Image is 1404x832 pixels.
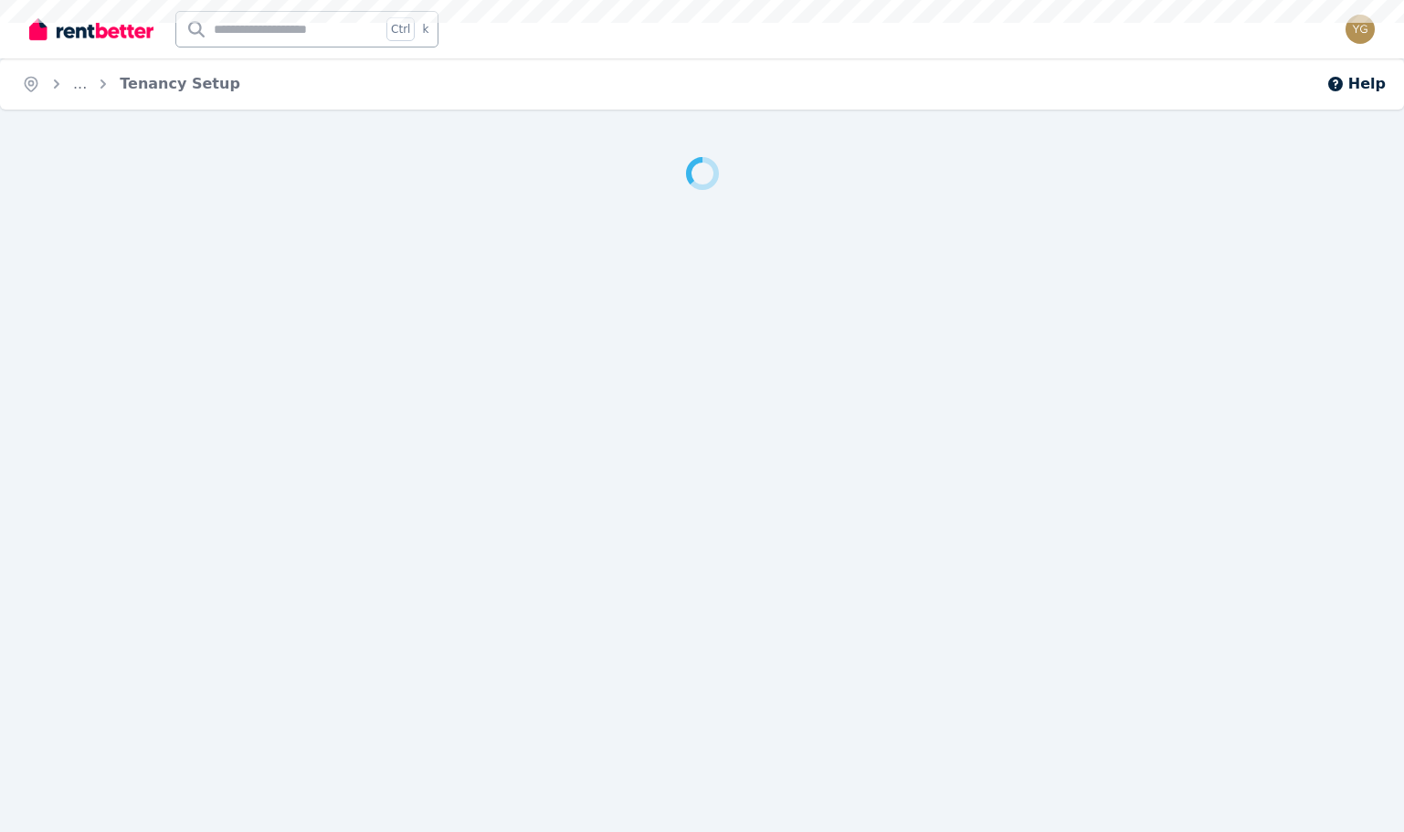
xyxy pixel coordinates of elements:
img: ABG Properties Group Pty Ltd [1346,15,1375,44]
span: Ctrl [386,17,415,41]
a: ... [73,75,87,92]
span: Tenancy Setup [120,73,240,95]
button: Help [1326,73,1386,95]
img: RentBetter [29,16,153,43]
span: k [422,22,428,37]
